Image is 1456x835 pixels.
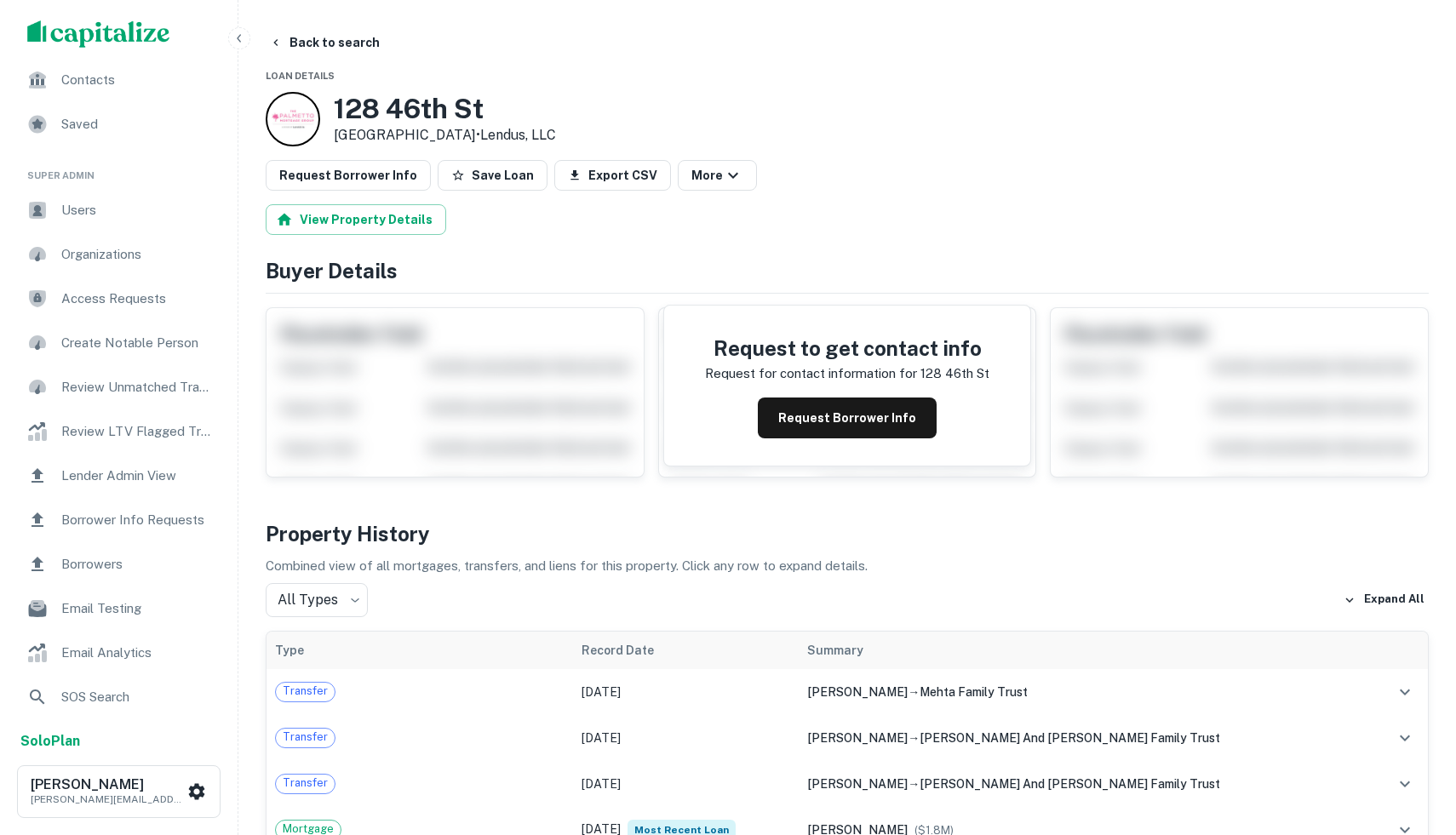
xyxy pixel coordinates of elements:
[807,731,908,745] span: [PERSON_NAME]
[17,765,221,818] button: [PERSON_NAME][PERSON_NAME][EMAIL_ADDRESS][PERSON_NAME][DOMAIN_NAME]
[61,510,214,530] span: Borrower Info Requests
[267,632,573,669] th: Type
[1390,769,1419,798] button: expand row
[61,289,214,309] span: Access Requests
[334,125,556,146] p: [GEOGRAPHIC_DATA] •
[573,715,800,761] td: [DATE]
[807,777,908,791] span: [PERSON_NAME]
[266,160,431,191] button: Request Borrower Info
[61,70,214,90] span: Contacts
[14,190,224,231] a: Users
[1390,678,1419,706] button: expand row
[334,93,556,125] h3: 128 46th St
[61,421,214,442] span: Review LTV Flagged Transactions
[61,687,214,707] span: SOS Search
[678,160,757,191] button: More
[758,397,937,438] button: Request Borrower Info
[61,554,214,575] span: Borrowers
[14,500,224,540] a: Borrower Info Requests
[14,588,224,629] a: Email Testing
[705,363,917,384] p: Request for contact information for
[920,777,1220,791] span: [PERSON_NAME] and [PERSON_NAME] family trust
[14,148,224,190] li: Super Admin
[266,518,1429,549] h4: Property History
[61,333,214,353] span: Create Notable Person
[14,278,224,319] a: Access Requests
[31,778,184,792] h6: [PERSON_NAME]
[276,775,335,792] span: Transfer
[807,683,1358,701] div: →
[266,204,446,235] button: View Property Details
[480,127,556,143] a: Lendus, LLC
[573,761,800,807] td: [DATE]
[920,363,989,384] p: 128 46th st
[554,160,671,191] button: Export CSV
[276,729,335,746] span: Transfer
[573,669,800,715] td: [DATE]
[807,775,1358,793] div: →
[61,377,214,397] span: Review Unmatched Transactions
[266,556,1429,576] p: Combined view of all mortgages, transfers, and liens for this property. Click any row to expand d...
[807,729,1358,747] div: →
[61,598,214,619] span: Email Testing
[14,60,224,100] a: Contacts
[61,244,214,265] span: Organizations
[276,683,335,700] span: Transfer
[14,323,224,363] a: Create Notable Person
[799,632,1367,669] th: Summary
[14,632,224,673] a: Email Analytics
[573,632,800,669] th: Record Date
[14,104,224,145] a: Saved
[920,731,1220,745] span: [PERSON_NAME] and [PERSON_NAME] family trust
[14,411,224,452] a: Review LTV Flagged Transactions
[14,455,224,496] a: Lender Admin View
[61,114,214,134] span: Saved
[61,466,214,486] span: Lender Admin View
[61,643,214,663] span: Email Analytics
[14,367,224,408] a: Review Unmatched Transactions
[20,731,80,752] a: SoloPlan
[438,160,547,191] button: Save Loan
[14,234,224,275] a: Organizations
[1371,699,1456,781] iframe: Chat Widget
[20,733,80,749] strong: Solo Plan
[705,333,989,363] h4: Request to get contact info
[61,200,214,220] span: Users
[266,71,335,81] span: Loan Details
[807,685,908,699] span: [PERSON_NAME]
[920,685,1028,699] span: mehta family trust
[266,583,368,617] div: All Types
[27,20,170,48] img: capitalize-logo.png
[262,27,387,58] button: Back to search
[1339,587,1429,613] button: Expand All
[14,544,224,585] a: Borrowers
[266,255,1429,286] h4: Buyer Details
[14,677,224,718] a: SOS Search
[31,792,184,807] p: [PERSON_NAME][EMAIL_ADDRESS][PERSON_NAME][DOMAIN_NAME]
